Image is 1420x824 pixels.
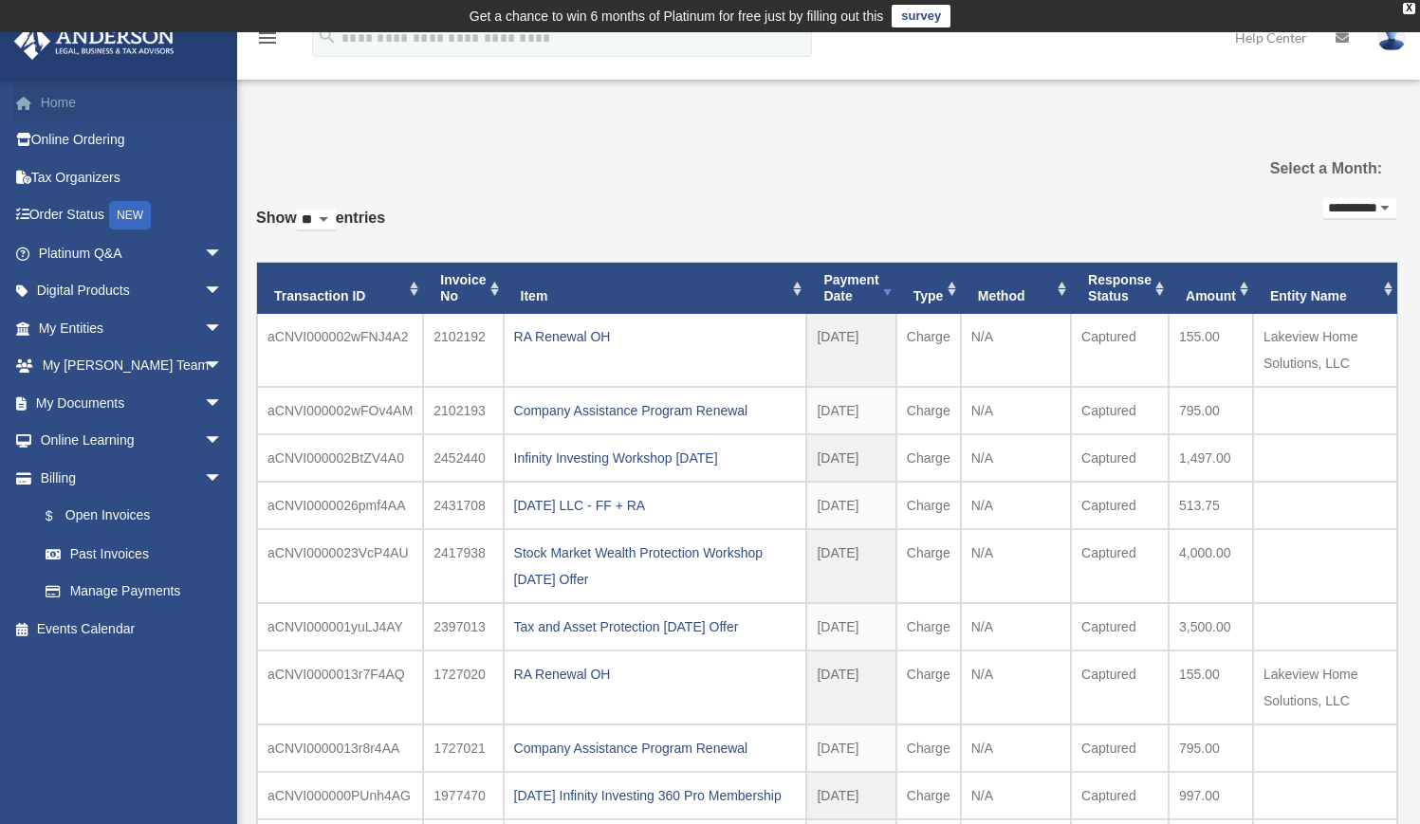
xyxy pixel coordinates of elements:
[1403,3,1415,14] div: close
[1169,650,1253,724] td: 155.00
[896,603,961,650] td: Charge
[257,387,423,434] td: aCNVI000002wFOv4AM
[806,482,895,529] td: [DATE]
[1071,482,1169,529] td: Captured
[961,263,1071,314] th: Method: activate to sort column ascending
[13,234,251,272] a: Platinum Q&Aarrow_drop_down
[423,529,503,603] td: 2417938
[961,529,1071,603] td: N/A
[514,782,797,809] div: [DATE] Infinity Investing 360 Pro Membership
[806,434,895,482] td: [DATE]
[1377,24,1406,51] img: User Pic
[13,272,251,310] a: Digital Productsarrow_drop_down
[13,121,251,159] a: Online Ordering
[961,603,1071,650] td: N/A
[470,5,884,27] div: Get a chance to win 6 months of Platinum for free just by filling out this
[1071,724,1169,772] td: Captured
[896,529,961,603] td: Charge
[806,650,895,724] td: [DATE]
[896,724,961,772] td: Charge
[204,459,242,498] span: arrow_drop_down
[806,529,895,603] td: [DATE]
[13,610,251,648] a: Events Calendar
[1169,529,1253,603] td: 4,000.00
[896,772,961,819] td: Charge
[1169,772,1253,819] td: 997.00
[423,314,503,387] td: 2102192
[1071,603,1169,650] td: Captured
[257,650,423,724] td: aCNVI0000013r7F4AQ
[257,314,423,387] td: aCNVI000002wFNJ4A2
[317,26,338,46] i: search
[514,540,797,593] div: Stock Market Wealth Protection Workshop [DATE] Offer
[256,33,279,49] a: menu
[1169,263,1253,314] th: Amount: activate to sort column ascending
[257,603,423,650] td: aCNVI000001yuLJ4AY
[204,384,242,423] span: arrow_drop_down
[1169,603,1253,650] td: 3,500.00
[514,613,797,640] div: Tax and Asset Protection [DATE] Offer
[9,23,180,60] img: Anderson Advisors Platinum Portal
[961,434,1071,482] td: N/A
[257,724,423,772] td: aCNVI0000013r8r4AA
[806,603,895,650] td: [DATE]
[297,210,336,231] select: Showentries
[1253,650,1397,724] td: Lakeview Home Solutions, LLC
[13,196,251,235] a: Order StatusNEW
[27,573,251,611] a: Manage Payments
[514,661,797,687] div: RA Renewal OH
[1071,263,1169,314] th: Response Status: activate to sort column ascending
[1169,724,1253,772] td: 795.00
[13,384,251,422] a: My Documentsarrow_drop_down
[961,482,1071,529] td: N/A
[961,314,1071,387] td: N/A
[256,205,385,250] label: Show entries
[896,314,961,387] td: Charge
[423,387,503,434] td: 2102193
[109,201,151,229] div: NEW
[806,724,895,772] td: [DATE]
[892,5,950,27] a: survey
[13,347,251,385] a: My [PERSON_NAME] Teamarrow_drop_down
[256,27,279,49] i: menu
[257,529,423,603] td: aCNVI0000023VcP4AU
[514,492,797,519] div: [DATE] LLC - FF + RA
[27,497,251,536] a: $Open Invoices
[1071,772,1169,819] td: Captured
[961,772,1071,819] td: N/A
[961,724,1071,772] td: N/A
[257,263,423,314] th: Transaction ID: activate to sort column ascending
[514,397,797,424] div: Company Assistance Program Renewal
[961,650,1071,724] td: N/A
[961,387,1071,434] td: N/A
[1071,529,1169,603] td: Captured
[56,504,65,528] span: $
[1071,434,1169,482] td: Captured
[257,434,423,482] td: aCNVI000002BtZV4A0
[1169,434,1253,482] td: 1,497.00
[13,309,251,347] a: My Entitiesarrow_drop_down
[1071,387,1169,434] td: Captured
[1221,156,1382,182] label: Select a Month:
[423,772,503,819] td: 1977470
[896,263,961,314] th: Type: activate to sort column ascending
[896,387,961,434] td: Charge
[896,650,961,724] td: Charge
[257,772,423,819] td: aCNVI000000PUnh4AG
[514,735,797,761] div: Company Assistance Program Renewal
[1071,650,1169,724] td: Captured
[13,158,251,196] a: Tax Organizers
[423,650,503,724] td: 1727020
[423,434,503,482] td: 2452440
[514,323,797,350] div: RA Renewal OH
[1253,263,1397,314] th: Entity Name: activate to sort column ascending
[204,272,242,311] span: arrow_drop_down
[423,724,503,772] td: 1727021
[423,263,503,314] th: Invoice No: activate to sort column ascending
[1169,314,1253,387] td: 155.00
[13,83,251,121] a: Home
[204,234,242,273] span: arrow_drop_down
[1169,482,1253,529] td: 513.75
[1253,314,1397,387] td: Lakeview Home Solutions, LLC
[423,603,503,650] td: 2397013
